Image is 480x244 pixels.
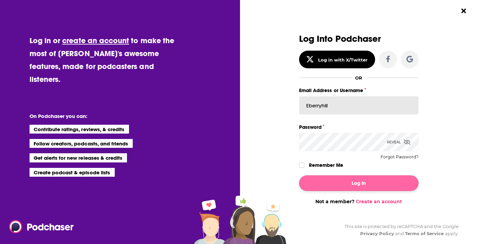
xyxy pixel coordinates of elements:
[299,96,419,115] input: Email Address or Username
[30,125,129,134] li: Contribute ratings, reviews, & credits
[457,4,470,17] button: Close Button
[381,155,419,159] button: Forgot Password?
[318,57,368,63] div: Log in with X/Twitter
[62,36,129,45] a: create an account
[387,133,410,151] div: Reveal
[405,231,444,236] a: Terms of Service
[299,86,419,95] label: Email Address or Username
[309,161,343,170] label: Remember Me
[360,231,394,236] a: Privacy Policy
[30,139,133,148] li: Follow creators, podcasts, and friends
[9,220,74,233] img: Podchaser - Follow, Share and Rate Podcasts
[30,153,127,162] li: Get alerts for new releases & credits
[30,168,115,177] li: Create podcast & episode lists
[299,123,419,132] label: Password
[30,113,165,119] li: On Podchaser you can:
[339,223,459,237] div: This site is protected by reCAPTCHA and the Google and apply.
[299,51,375,68] button: Log in with X/Twitter
[299,198,419,205] div: Not a member?
[9,220,69,233] a: Podchaser - Follow, Share and Rate Podcasts
[299,175,419,191] button: Log In
[356,198,402,205] a: Create an account
[299,34,419,44] h3: Log Into Podchaser
[355,75,362,81] div: OR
